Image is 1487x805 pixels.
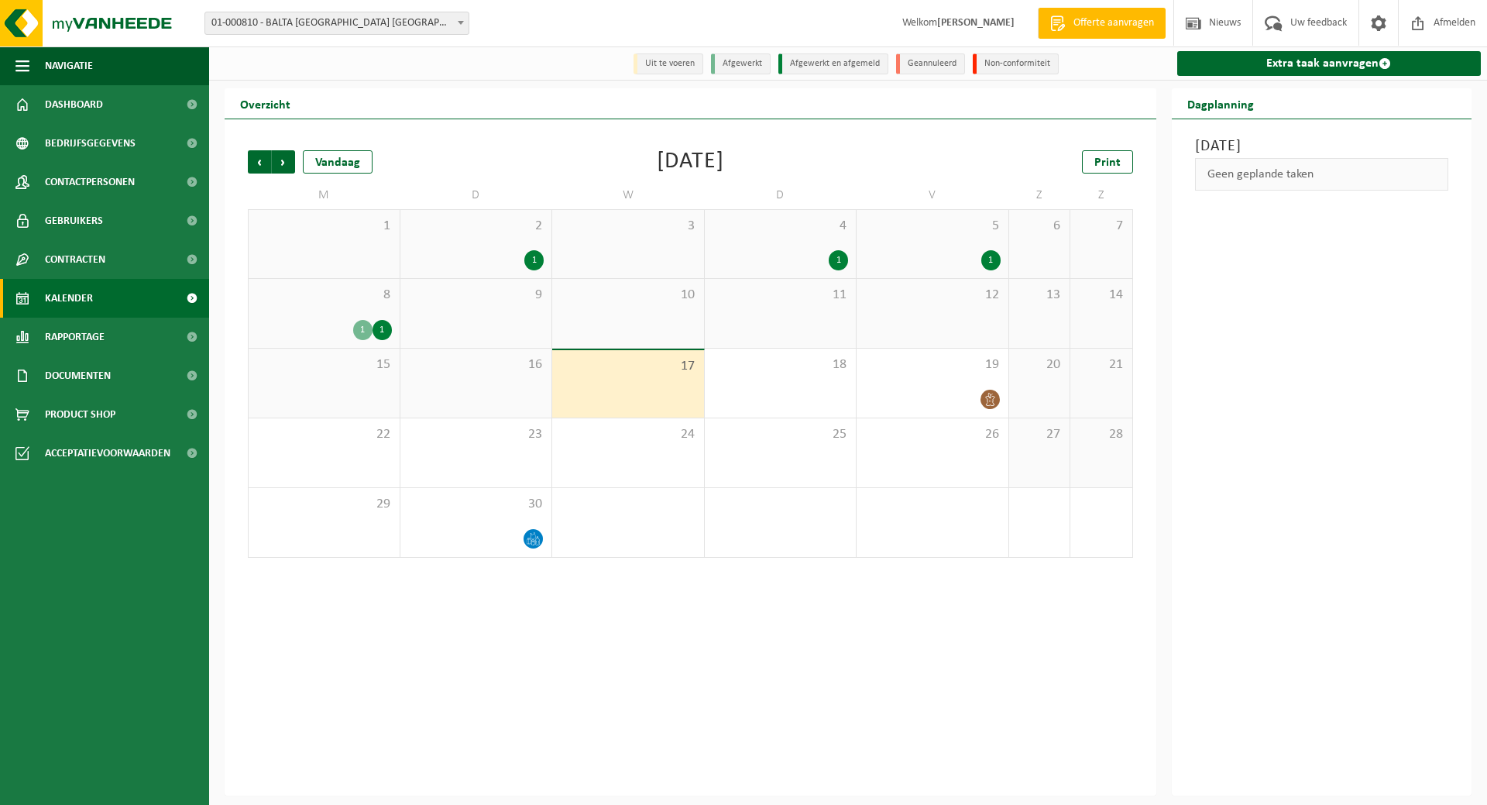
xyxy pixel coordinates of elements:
span: 25 [713,426,849,443]
span: 16 [408,356,544,373]
h2: Dagplanning [1172,88,1269,119]
span: Dashboard [45,85,103,124]
span: 17 [560,358,696,375]
span: Offerte aanvragen [1070,15,1158,31]
span: 12 [864,287,1001,304]
span: 26 [864,426,1001,443]
li: Non-conformiteit [973,53,1059,74]
span: 24 [560,426,696,443]
span: 5 [864,218,1001,235]
li: Uit te voeren [634,53,703,74]
span: 18 [713,356,849,373]
span: 4 [713,218,849,235]
span: 10 [560,287,696,304]
span: Contactpersonen [45,163,135,201]
strong: [PERSON_NAME] [937,17,1015,29]
span: 1 [256,218,392,235]
a: Print [1082,150,1133,174]
span: 14 [1078,287,1124,304]
h2: Overzicht [225,88,306,119]
td: M [248,181,400,209]
span: 3 [560,218,696,235]
span: Bedrijfsgegevens [45,124,136,163]
span: 7 [1078,218,1124,235]
span: 01-000810 - BALTA OUDENAARDE NV - OUDENAARDE [204,12,469,35]
div: Vandaag [303,150,373,174]
span: 22 [256,426,392,443]
span: 6 [1017,218,1063,235]
span: 30 [408,496,544,513]
span: 28 [1078,426,1124,443]
div: 1 [829,250,848,270]
li: Afgewerkt en afgemeld [778,53,888,74]
div: Geen geplande taken [1195,158,1449,191]
span: Navigatie [45,46,93,85]
span: Contracten [45,240,105,279]
span: 01-000810 - BALTA OUDENAARDE NV - OUDENAARDE [205,12,469,34]
span: 9 [408,287,544,304]
span: 11 [713,287,849,304]
span: 19 [864,356,1001,373]
span: 21 [1078,356,1124,373]
span: 2 [408,218,544,235]
div: 1 [353,320,373,340]
span: Acceptatievoorwaarden [45,434,170,473]
span: Vorige [248,150,271,174]
span: 15 [256,356,392,373]
span: Print [1094,157,1121,169]
li: Afgewerkt [711,53,771,74]
td: Z [1070,181,1132,209]
td: V [857,181,1009,209]
div: [DATE] [657,150,724,174]
span: 27 [1017,426,1063,443]
span: 8 [256,287,392,304]
span: 23 [408,426,544,443]
h3: [DATE] [1195,135,1449,158]
div: 1 [373,320,392,340]
span: Volgende [272,150,295,174]
div: 1 [524,250,544,270]
td: Z [1009,181,1071,209]
span: Kalender [45,279,93,318]
div: 1 [981,250,1001,270]
span: 13 [1017,287,1063,304]
span: 20 [1017,356,1063,373]
td: W [552,181,705,209]
td: D [400,181,553,209]
span: 29 [256,496,392,513]
span: Gebruikers [45,201,103,240]
li: Geannuleerd [896,53,965,74]
span: Documenten [45,356,111,395]
a: Offerte aanvragen [1038,8,1166,39]
span: Rapportage [45,318,105,356]
span: Product Shop [45,395,115,434]
td: D [705,181,857,209]
a: Extra taak aanvragen [1177,51,1482,76]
